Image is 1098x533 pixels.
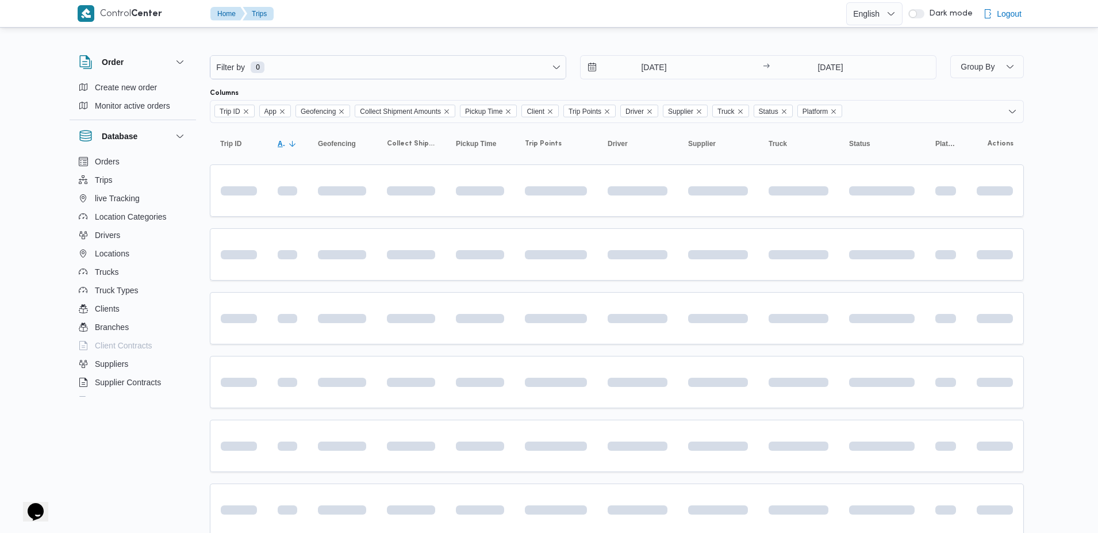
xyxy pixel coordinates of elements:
span: Supplier [668,105,693,118]
span: Branches [95,320,129,334]
span: Platform [935,139,956,148]
span: Truck Types [95,283,138,297]
button: Remove Platform from selection in this group [830,108,837,115]
svg: Sorted in descending order [288,139,297,148]
label: Columns [210,89,239,98]
span: Supplier [663,105,708,117]
span: Actions [988,139,1013,148]
span: live Tracking [95,191,140,205]
span: Pickup Time [465,105,502,118]
span: Truck [712,105,749,117]
span: Orders [95,155,120,168]
span: Dark mode [924,9,973,18]
span: Trucks [95,265,118,279]
span: Devices [95,394,124,408]
span: Pickup Time [456,139,496,148]
span: Logout [997,7,1022,21]
button: Driver [603,135,672,153]
span: Trips [95,173,113,187]
button: Remove App from selection in this group [279,108,286,115]
span: Trip Points [569,105,601,118]
span: Filter by [215,60,246,74]
h3: Database [102,129,137,143]
span: Platform [797,105,843,117]
span: Trip Points [563,105,616,117]
span: App; Sorted in descending order [278,139,286,148]
span: Create new order [95,80,157,94]
span: Status [754,105,793,117]
button: Order [79,55,187,69]
button: Supplier Contracts [74,373,191,392]
span: Pickup Time [460,105,517,117]
span: Geofencing [295,105,350,117]
span: Collect Shipment Amounts [360,105,441,118]
iframe: chat widget [11,487,48,522]
span: Collect Shipment Amounts [355,105,455,117]
div: Database [70,152,196,401]
input: Press the down key to open a popover containing a calendar. [773,56,888,79]
button: Home [210,7,245,21]
span: Location Categories [95,210,167,224]
button: Location Categories [74,208,191,226]
button: Create new order [74,78,191,97]
button: Pickup Time [451,135,509,153]
button: Trip ID [216,135,262,153]
span: Client Contracts [95,339,152,352]
button: Supplier [684,135,753,153]
span: Driver [625,105,644,118]
h3: Order [102,55,124,69]
span: Monitor active orders [95,99,170,113]
button: Trips [74,171,191,189]
span: Supplier Contracts [95,375,161,389]
span: Truck [769,139,787,148]
button: Branches [74,318,191,336]
span: Trip ID [220,105,240,118]
button: Remove Truck from selection in this group [737,108,744,115]
span: Platform [803,105,828,118]
img: X8yXhbKr1z7QwAAAABJRU5ErkJggg== [78,5,94,22]
button: Remove Supplier from selection in this group [696,108,702,115]
b: Center [131,10,162,18]
input: Press the down key to open a popover containing a calendar. [581,56,711,79]
button: Orders [74,152,191,171]
span: Geofencing [301,105,336,118]
button: Open list of options [1008,107,1017,116]
span: Locations [95,247,129,260]
span: Trip ID [214,105,255,117]
span: Group By [961,62,995,71]
button: Remove Trip Points from selection in this group [604,108,611,115]
span: Status [759,105,778,118]
span: Trip ID [220,139,241,148]
button: Remove Pickup Time from selection in this group [505,108,512,115]
span: Supplier [688,139,716,148]
button: Remove Trip ID from selection in this group [243,108,249,115]
button: Remove Collect Shipment Amounts from selection in this group [443,108,450,115]
span: Driver [608,139,628,148]
span: Suppliers [95,357,128,371]
button: Clients [74,300,191,318]
button: Filter by0 available filters [210,56,566,79]
button: Drivers [74,226,191,244]
span: Driver [620,105,658,117]
button: Remove Geofencing from selection in this group [338,108,345,115]
button: Devices [74,392,191,410]
div: → [763,63,770,71]
span: Truck [717,105,735,118]
button: Remove Driver from selection in this group [646,108,653,115]
button: Trips [243,7,274,21]
span: Geofencing [318,139,356,148]
span: App [259,105,291,117]
button: Remove Client from selection in this group [547,108,554,115]
span: Collect Shipment Amounts [387,139,435,148]
button: Geofencing [313,135,371,153]
span: Client [527,105,544,118]
button: Platform [931,135,961,153]
button: Locations [74,244,191,263]
span: 0 available filters [251,62,264,73]
button: Truck Types [74,281,191,300]
button: Trucks [74,263,191,281]
button: Remove Status from selection in this group [781,108,788,115]
button: Status [844,135,919,153]
button: Client Contracts [74,336,191,355]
